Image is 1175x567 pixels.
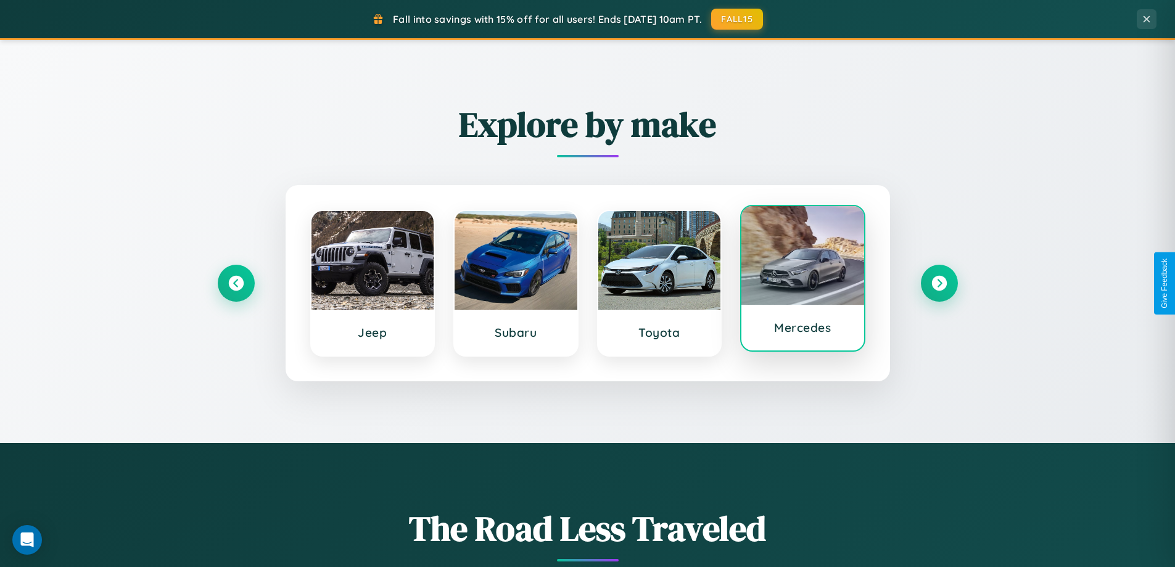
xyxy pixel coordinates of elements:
[218,505,958,552] h1: The Road Less Traveled
[711,9,763,30] button: FALL15
[12,525,42,555] div: Open Intercom Messenger
[1160,259,1169,308] div: Give Feedback
[393,13,702,25] span: Fall into savings with 15% off for all users! Ends [DATE] 10am PT.
[754,320,852,335] h3: Mercedes
[324,325,422,340] h3: Jeep
[467,325,565,340] h3: Subaru
[611,325,709,340] h3: Toyota
[218,101,958,148] h2: Explore by make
